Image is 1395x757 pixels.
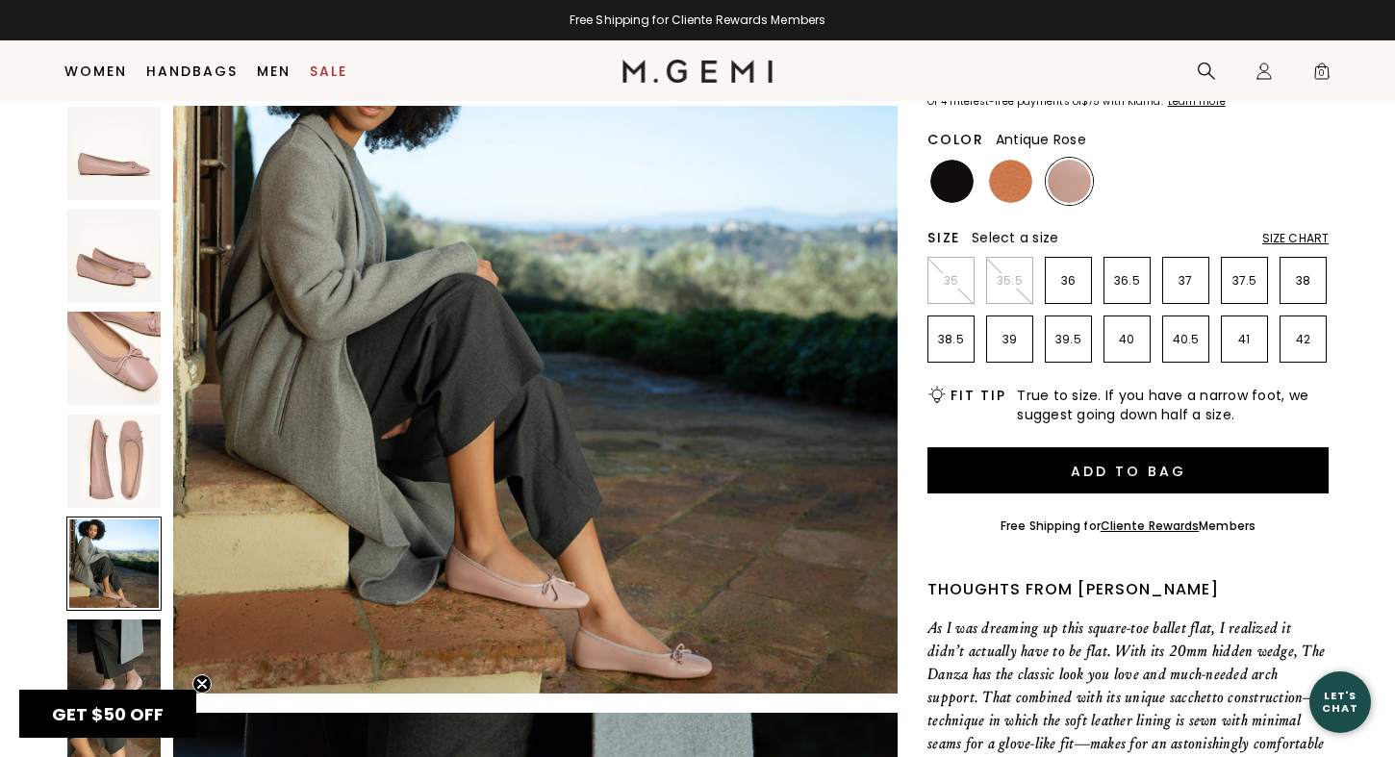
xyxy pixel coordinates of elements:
[1166,96,1226,108] a: Learn more
[1101,517,1200,534] a: Cliente Rewards
[1262,231,1329,246] div: Size Chart
[927,447,1329,493] button: Add to Bag
[1309,690,1371,714] div: Let's Chat
[1046,332,1091,347] p: 39.5
[1168,94,1226,109] klarna-placement-style-cta: Learn more
[930,160,974,203] img: Black
[192,674,212,694] button: Close teaser
[1163,332,1208,347] p: 40.5
[1163,273,1208,289] p: 37
[1081,94,1100,109] klarna-placement-style-amount: $75
[19,690,196,738] div: GET $50 OFFClose teaser
[1046,273,1091,289] p: 36
[67,107,161,200] img: The Danza
[52,702,164,726] span: GET $50 OFF
[927,94,1081,109] klarna-placement-style-body: Or 4 interest-free payments of
[989,160,1032,203] img: Tan
[927,230,960,245] h2: Size
[67,415,161,508] img: The Danza
[1312,65,1332,85] span: 0
[987,273,1032,289] p: 35.5
[67,619,161,713] img: The Danza
[1281,332,1326,347] p: 42
[951,388,1005,403] h2: Fit Tip
[1104,332,1150,347] p: 40
[257,63,291,79] a: Men
[310,63,347,79] a: Sale
[927,132,984,147] h2: Color
[928,332,974,347] p: 38.5
[1017,386,1329,424] span: True to size. If you have a narrow foot, we suggest going down half a size.
[972,228,1058,247] span: Select a size
[67,312,161,405] img: The Danza
[1001,518,1255,534] div: Free Shipping for Members
[1048,160,1091,203] img: Antique Rose
[146,63,238,79] a: Handbags
[1222,332,1267,347] p: 41
[987,332,1032,347] p: 39
[927,578,1329,601] div: Thoughts from [PERSON_NAME]
[622,60,774,83] img: M.Gemi
[928,273,974,289] p: 35
[1281,273,1326,289] p: 38
[996,130,1086,149] span: Antique Rose
[1222,273,1267,289] p: 37.5
[67,210,161,303] img: The Danza
[1103,94,1165,109] klarna-placement-style-body: with Klarna
[1104,273,1150,289] p: 36.5
[64,63,127,79] a: Women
